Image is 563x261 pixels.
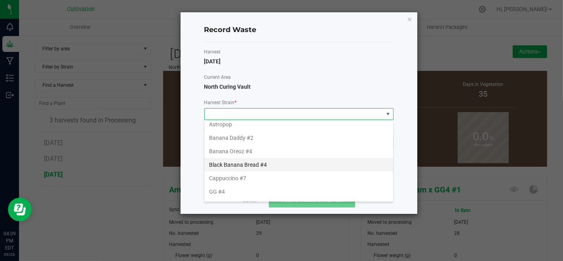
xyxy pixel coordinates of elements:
li: Cappuccino #7 [204,171,393,185]
span: North Curing Vault [204,84,251,90]
li: GG #4 [204,185,393,198]
li: Banana Daddy #2 [204,131,393,145]
label: Current Area [204,74,394,81]
h4: Record Waste [204,25,394,35]
li: Black Banana Bread #4 [204,158,393,171]
label: Harvest Strain [204,99,394,106]
iframe: Resource center [8,198,32,221]
li: Astropop [204,118,393,131]
li: Banana Oreoz #4 [204,145,393,158]
span: [DATE] [204,58,221,65]
li: Jelly Mints [204,198,393,212]
label: Harvest [204,48,394,55]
